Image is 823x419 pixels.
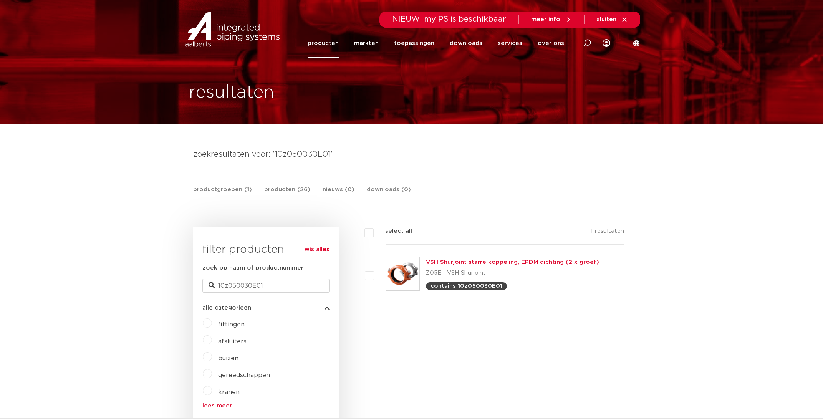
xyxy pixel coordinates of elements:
[392,15,506,23] span: NIEUW: myIPS is beschikbaar
[374,227,412,236] label: select all
[218,355,238,361] a: buizen
[193,185,252,202] a: productgroepen (1)
[597,17,616,22] span: sluiten
[531,16,572,23] a: meer info
[308,28,339,58] a: producten
[426,259,599,265] a: VSH Shurjoint starre koppeling, EPDM dichting (2 x groef)
[386,257,419,290] img: Thumbnail for VSH Shurjoint starre koppeling, EPDM dichting (2 x groef)
[218,372,270,378] a: gereedschappen
[597,16,628,23] a: sluiten
[202,403,330,409] a: lees meer
[193,148,630,161] h4: zoekresultaten voor: '10z050030E01'
[202,279,330,293] input: zoeken
[189,80,274,105] h1: resultaten
[531,17,560,22] span: meer info
[431,283,502,289] p: contains 10z050030E01
[367,185,411,202] a: downloads (0)
[218,389,240,395] a: kranen
[394,28,434,58] a: toepassingen
[202,242,330,257] h3: filter producten
[450,28,482,58] a: downloads
[305,245,330,254] a: wis alles
[218,321,245,328] a: fittingen
[202,305,330,311] button: alle categorieën
[591,227,624,238] p: 1 resultaten
[538,28,564,58] a: over ons
[264,185,310,202] a: producten (26)
[218,338,247,344] a: afsluiters
[308,28,564,58] nav: Menu
[323,185,354,202] a: nieuws (0)
[498,28,522,58] a: services
[426,267,599,279] p: Z05E | VSH Shurjoint
[202,305,251,311] span: alle categorieën
[202,263,303,273] label: zoek op naam of productnummer
[354,28,379,58] a: markten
